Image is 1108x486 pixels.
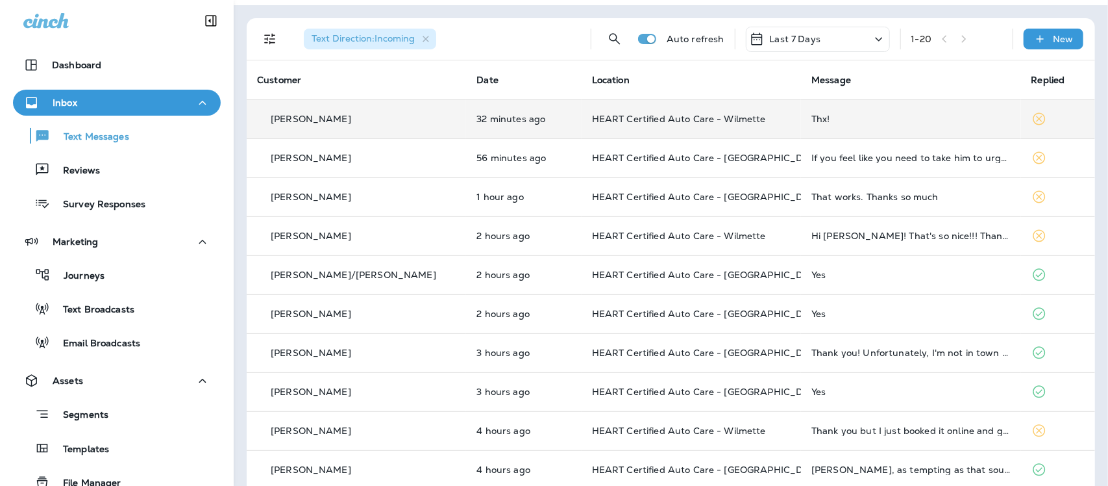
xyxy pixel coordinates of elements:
[476,74,499,86] span: Date
[304,29,436,49] div: Text Direction:Incoming
[50,338,140,350] p: Email Broadcasts
[271,387,351,397] p: [PERSON_NAME]
[811,114,1010,124] div: Thx!
[476,114,571,124] p: Sep 10, 2025 02:18 PM
[476,387,571,397] p: Sep 10, 2025 11:04 AM
[271,192,351,202] p: [PERSON_NAME]
[13,400,221,428] button: Segments
[592,74,630,86] span: Location
[476,231,571,241] p: Sep 10, 2025 12:45 PM
[811,426,1010,436] div: Thank you but I just booked it online and got my text confirmation.
[271,114,351,124] p: [PERSON_NAME]
[271,153,351,163] p: [PERSON_NAME]
[271,231,351,241] p: [PERSON_NAME]
[53,237,98,247] p: Marketing
[592,113,766,125] span: HEART Certified Auto Care - Wilmette
[50,165,100,177] p: Reviews
[271,465,351,475] p: [PERSON_NAME]
[13,156,221,183] button: Reviews
[13,52,221,78] button: Dashboard
[13,368,221,394] button: Assets
[911,34,932,44] div: 1 - 20
[50,304,134,316] p: Text Broadcasts
[1053,34,1074,44] p: New
[257,26,283,52] button: Filters
[592,464,825,476] span: HEART Certified Auto Care - [GEOGRAPHIC_DATA]
[13,229,221,255] button: Marketing
[592,152,825,164] span: HEART Certified Auto Care - [GEOGRAPHIC_DATA]
[811,192,1010,202] div: That works. Thanks so much
[811,153,1010,163] div: If you feel like you need to take him to urgent care let me know
[476,270,571,280] p: Sep 10, 2025 12:16 PM
[811,348,1010,358] div: Thank you! Unfortunately, I'm not in town till Sept 29. So, plan to see you in October.
[13,190,221,217] button: Survey Responses
[811,231,1010,241] div: Hi frank! That's so nice!!! Thank you! I unfortunately don't need my oil changed at the moment bu...
[1031,74,1065,86] span: Replied
[13,435,221,462] button: Templates
[53,97,77,108] p: Inbox
[476,348,571,358] p: Sep 10, 2025 11:49 AM
[312,32,415,44] span: Text Direction : Incoming
[476,192,571,202] p: Sep 10, 2025 01:07 PM
[811,465,1010,475] div: Keisha, as tempting as that sounds, I don't want to take advantage or jeopardize our contractual ...
[476,309,571,319] p: Sep 10, 2025 11:53 AM
[476,426,571,436] p: Sep 10, 2025 10:41 AM
[271,309,351,319] p: [PERSON_NAME]
[51,131,129,144] p: Text Messages
[13,329,221,356] button: Email Broadcasts
[811,309,1010,319] div: Yes
[13,122,221,149] button: Text Messages
[592,425,766,437] span: HEART Certified Auto Care - Wilmette
[52,60,101,70] p: Dashboard
[50,444,109,456] p: Templates
[476,153,571,163] p: Sep 10, 2025 01:54 PM
[13,90,221,116] button: Inbox
[667,34,724,44] p: Auto refresh
[770,34,821,44] p: Last 7 Days
[271,270,436,280] p: [PERSON_NAME]/[PERSON_NAME]
[592,347,825,359] span: HEART Certified Auto Care - [GEOGRAPHIC_DATA]
[257,74,301,86] span: Customer
[50,199,145,211] p: Survey Responses
[811,270,1010,280] div: Yes
[271,348,351,358] p: [PERSON_NAME]
[13,261,221,288] button: Journeys
[811,387,1010,397] div: Yes
[602,26,628,52] button: Search Messages
[50,409,108,422] p: Segments
[592,230,766,242] span: HEART Certified Auto Care - Wilmette
[592,191,825,203] span: HEART Certified Auto Care - [GEOGRAPHIC_DATA]
[592,386,825,398] span: HEART Certified Auto Care - [GEOGRAPHIC_DATA]
[271,426,351,436] p: [PERSON_NAME]
[476,465,571,475] p: Sep 10, 2025 10:35 AM
[592,308,825,320] span: HEART Certified Auto Care - [GEOGRAPHIC_DATA]
[811,74,851,86] span: Message
[13,295,221,322] button: Text Broadcasts
[53,376,83,386] p: Assets
[592,269,825,281] span: HEART Certified Auto Care - [GEOGRAPHIC_DATA]
[193,8,229,34] button: Collapse Sidebar
[51,270,105,283] p: Journeys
